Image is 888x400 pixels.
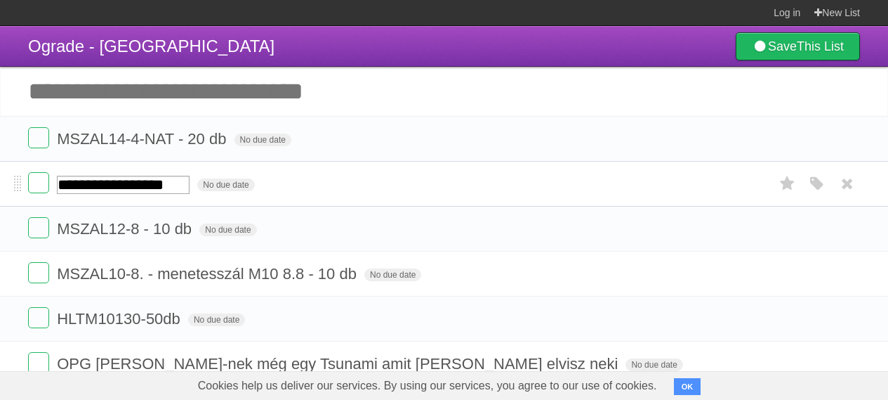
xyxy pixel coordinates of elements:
[774,172,801,195] label: Star task
[364,269,421,281] span: No due date
[28,262,49,283] label: Done
[28,217,49,238] label: Done
[674,378,701,395] button: OK
[797,39,844,53] b: This List
[57,220,195,238] span: MSZAL12-8 - 10 db
[234,134,291,146] span: No due date
[188,314,245,326] span: No due date
[184,372,671,400] span: Cookies help us deliver our services. By using our services, you agree to our use of cookies.
[197,179,254,191] span: No due date
[57,310,184,328] span: HLTM10130-50db
[28,352,49,373] label: Done
[28,307,49,328] label: Done
[28,172,49,193] label: Done
[28,37,274,56] span: Ograde - [GEOGRAPHIC_DATA]
[736,32,860,60] a: SaveThis List
[28,127,49,148] label: Done
[57,130,230,148] span: MSZAL14-4-NAT - 20 db
[625,359,682,371] span: No due date
[57,355,621,373] span: OPG [PERSON_NAME]-nek még egy Tsunami amit [PERSON_NAME] elvisz neki
[199,224,256,236] span: No due date
[57,265,360,283] span: MSZAL10-8. - menetesszál M10 8.8 - 10 db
